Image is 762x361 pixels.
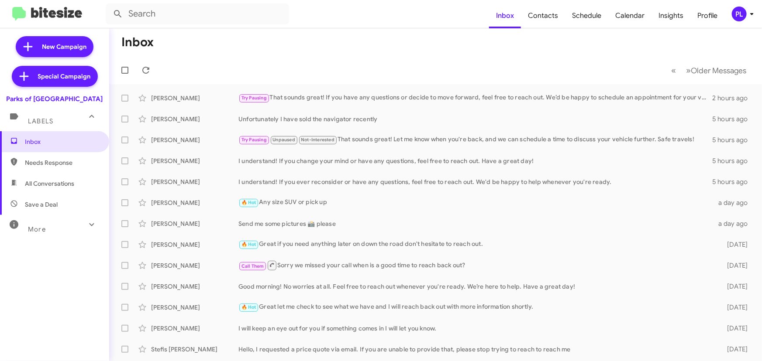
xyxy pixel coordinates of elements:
button: Previous [666,61,681,79]
span: 🔥 Hot [241,304,256,310]
span: » [686,65,691,76]
span: Not-Interested [301,137,334,143]
span: Try Pausing [241,137,267,143]
button: Next [681,61,752,79]
a: Schedule [565,3,608,28]
div: Any size SUV or pick up [238,198,714,208]
div: 5 hours ago [713,177,755,186]
a: New Campaign [16,36,93,57]
div: [PERSON_NAME] [151,219,238,228]
span: 🔥 Hot [241,200,256,205]
div: [PERSON_NAME] [151,324,238,333]
div: Great let me check to see what we have and I will reach back out with more information shortly. [238,302,714,312]
div: [PERSON_NAME] [151,115,238,123]
span: Labels [28,117,53,125]
div: Unfortunately I have sold the navigator recently [238,115,713,123]
div: Sorry we missed your call when is a good time to reach back out? [238,260,714,271]
div: Good morning! No worries at all. Feel free to reach out whenever you're ready. We’re here to help... [238,282,714,291]
div: Parks of [GEOGRAPHIC_DATA] [7,95,103,103]
a: Contacts [521,3,565,28]
a: Special Campaign [12,66,98,87]
div: [PERSON_NAME] [151,177,238,186]
input: Search [106,3,289,24]
div: 5 hours ago [713,115,755,123]
span: Inbox [25,137,99,146]
div: [PERSON_NAME] [151,261,238,270]
div: 5 hours ago [713,157,755,165]
div: That sounds great! Let me know when you're back, and we can schedule a time to discuss your vehic... [238,135,713,145]
div: Send me some pictures 📸 please [238,219,714,228]
span: Older Messages [691,66,746,75]
div: PL [732,7,747,21]
div: [PERSON_NAME] [151,94,238,102]
div: [DATE] [714,240,755,249]
span: All Conversations [25,179,74,188]
div: Stefis [PERSON_NAME] [151,345,238,354]
span: Special Campaign [38,72,91,81]
div: That sounds great! If you have any questions or decide to move forward, feel free to reach out. W... [238,93,713,103]
a: Calendar [608,3,652,28]
span: Unpaused [272,137,295,143]
span: Try Pausing [241,95,267,101]
nav: Page navigation example [666,61,752,79]
div: a day ago [714,219,755,228]
div: I will keep an eye out for you if something comes in I will let you know. [238,324,714,333]
span: Save a Deal [25,200,58,209]
div: I understand! If you ever reconsider or have any questions, feel free to reach out. We'd be happy... [238,177,713,186]
div: [PERSON_NAME] [151,198,238,207]
a: Inbox [489,3,521,28]
span: Needs Response [25,158,99,167]
span: 🔥 Hot [241,242,256,247]
a: Profile [690,3,724,28]
div: [PERSON_NAME] [151,282,238,291]
a: Insights [652,3,690,28]
h1: Inbox [121,35,154,49]
div: [PERSON_NAME] [151,240,238,249]
div: I understand! If you change your mind or have any questions, feel free to reach out. Have a great... [238,157,713,165]
button: PL [724,7,752,21]
div: Great if you need anything later on down the road don't hesitate to reach out. [238,239,714,249]
div: [PERSON_NAME] [151,303,238,312]
span: « [671,65,676,76]
div: [PERSON_NAME] [151,136,238,144]
div: 2 hours ago [713,94,755,102]
div: [DATE] [714,345,755,354]
div: [DATE] [714,261,755,270]
div: [PERSON_NAME] [151,157,238,165]
div: 5 hours ago [713,136,755,144]
div: [DATE] [714,324,755,333]
div: [DATE] [714,282,755,291]
span: Call Them [241,263,264,269]
div: Hello, I requested a price quote via email. If you are unable to provide that, please stop trying... [238,345,714,354]
span: New Campaign [42,42,86,51]
div: [DATE] [714,303,755,312]
div: a day ago [714,198,755,207]
span: More [28,225,46,233]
